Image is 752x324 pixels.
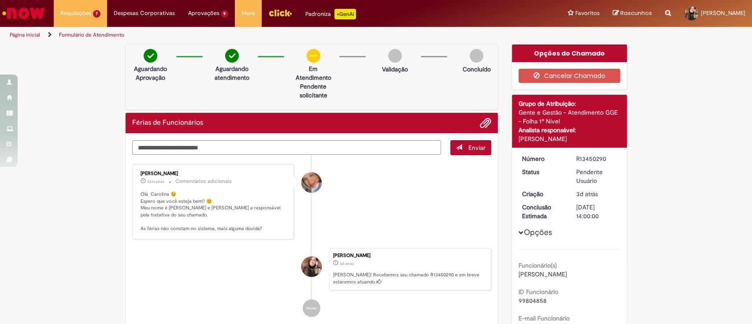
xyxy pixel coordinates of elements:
[141,171,287,176] div: [PERSON_NAME]
[93,10,100,18] span: 7
[519,288,558,296] b: ID Funcionário
[292,64,335,82] p: Em Atendimento
[613,9,652,18] a: Rascunhos
[60,9,91,18] span: Requisições
[576,190,598,198] span: 3d atrás
[114,9,175,18] span: Despesas Corporativas
[132,140,441,155] textarea: Digite sua mensagem aqui...
[268,6,292,19] img: click_logo_yellow_360x200.png
[576,154,617,163] div: R13450290
[225,49,239,63] img: check-circle-green.png
[1,4,46,22] img: ServiceNow
[211,64,253,82] p: Aguardando atendimento
[519,134,620,143] div: [PERSON_NAME]
[468,144,485,152] span: Enviar
[576,190,598,198] time: 26/08/2025 19:23:18
[519,99,620,108] div: Grupo de Atribuição:
[576,168,617,185] div: Pendente Usuário
[576,203,617,220] div: [DATE] 14:00:00
[132,119,203,127] h2: Férias de Funcionários Histórico de tíquete
[388,49,402,63] img: img-circle-grey.png
[175,178,232,185] small: Comentários adicionais
[480,117,491,129] button: Adicionar anexos
[450,140,491,155] button: Enviar
[147,179,164,184] span: 42m atrás
[575,9,600,18] span: Favoritos
[515,190,570,198] dt: Criação
[470,49,483,63] img: img-circle-grey.png
[462,65,490,74] p: Concluído
[132,248,492,290] li: Carolina Xavier Magalhaes
[519,297,547,305] span: 99804858
[519,69,620,83] button: Cancelar Chamado
[519,261,557,269] b: Funcionário(s)
[333,272,486,285] p: [PERSON_NAME]! Recebemos seu chamado R13450290 e em breve estaremos atuando.
[147,179,164,184] time: 29/08/2025 16:41:33
[519,126,620,134] div: Analista responsável:
[515,154,570,163] dt: Número
[701,9,745,17] span: [PERSON_NAME]
[141,191,287,232] p: Olá Carolina 😉 Espero que você esteja bem!! 😊 Meu nome é [PERSON_NAME] e [PERSON_NAME] a responsá...
[576,190,617,198] div: 26/08/2025 19:23:18
[221,10,229,18] span: 9
[129,64,172,82] p: Aguardando Aprovação
[512,45,627,62] div: Opções do Chamado
[340,261,354,266] span: 3d atrás
[519,108,620,126] div: Gente e Gestão - Atendimento GGE - Folha 1º Nível
[515,168,570,176] dt: Status
[334,9,356,19] p: +GenAi
[7,27,495,43] ul: Trilhas de página
[59,31,124,38] a: Formulário de Atendimento
[301,257,322,277] div: Carolina Xavier Magalhaes
[144,49,157,63] img: check-circle-green.png
[305,9,356,19] div: Padroniza
[241,9,255,18] span: More
[292,82,335,100] p: Pendente solicitante
[519,270,567,278] span: [PERSON_NAME]
[515,203,570,220] dt: Conclusão Estimada
[382,65,408,74] p: Validação
[340,261,354,266] time: 26/08/2025 19:23:18
[307,49,320,63] img: circle-minus.png
[301,172,322,193] div: Jacqueline Andrade Galani
[10,31,40,38] a: Página inicial
[620,9,652,17] span: Rascunhos
[333,253,486,258] div: [PERSON_NAME]
[188,9,219,18] span: Aprovações
[519,314,570,322] b: E-mail Funcionário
